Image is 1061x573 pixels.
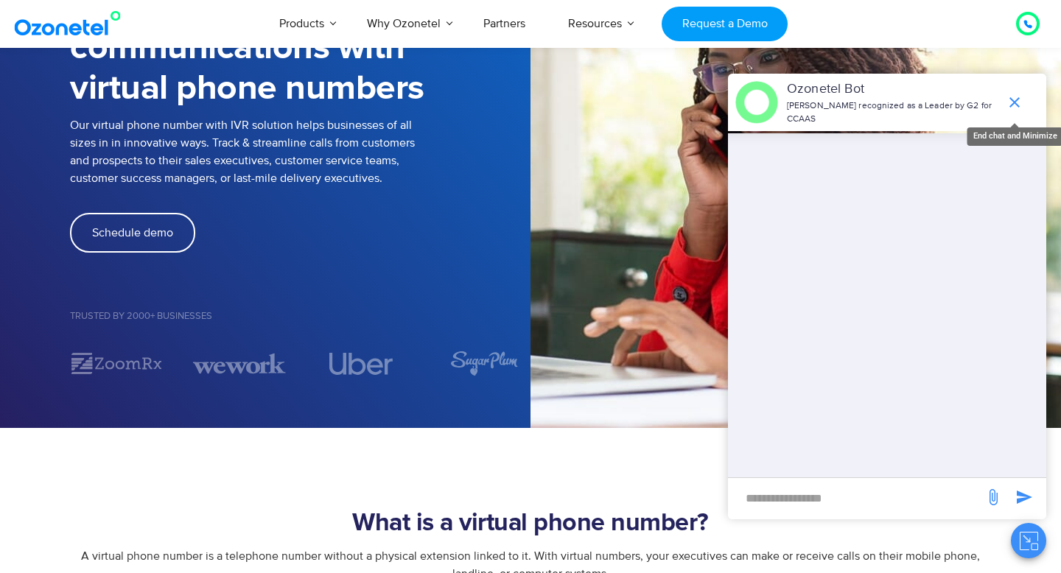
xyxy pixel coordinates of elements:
img: uber.svg [329,353,393,375]
button: Close chat [1011,523,1046,558]
h2: What is a virtual phone number? [70,509,991,538]
img: header [735,81,778,124]
img: sugarplum.svg [449,351,519,376]
p: [PERSON_NAME] recognized as a Leader by G2 for CCAAS [787,99,998,126]
div: 5 / 7 [438,351,530,376]
div: 2 / 7 [70,351,163,376]
span: send message [978,482,1008,512]
p: Our virtual phone number with IVR solution helps businesses of all sizes in in innovative ways. T... [70,116,530,187]
div: Image Carousel [70,351,530,376]
div: 4 / 7 [315,353,408,375]
span: send message [1009,482,1039,512]
a: Schedule demo [70,213,195,253]
p: Ozonetel Bot [787,80,998,99]
h5: Trusted by 2000+ Businesses [70,312,530,321]
span: end chat or minimize [1000,88,1029,117]
a: Request a Demo [662,7,788,41]
div: 3 / 7 [192,351,285,376]
img: wework.svg [192,351,285,376]
img: zoomrx.svg [70,351,163,376]
div: new-msg-input [735,485,977,512]
span: Schedule demo [92,227,173,239]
